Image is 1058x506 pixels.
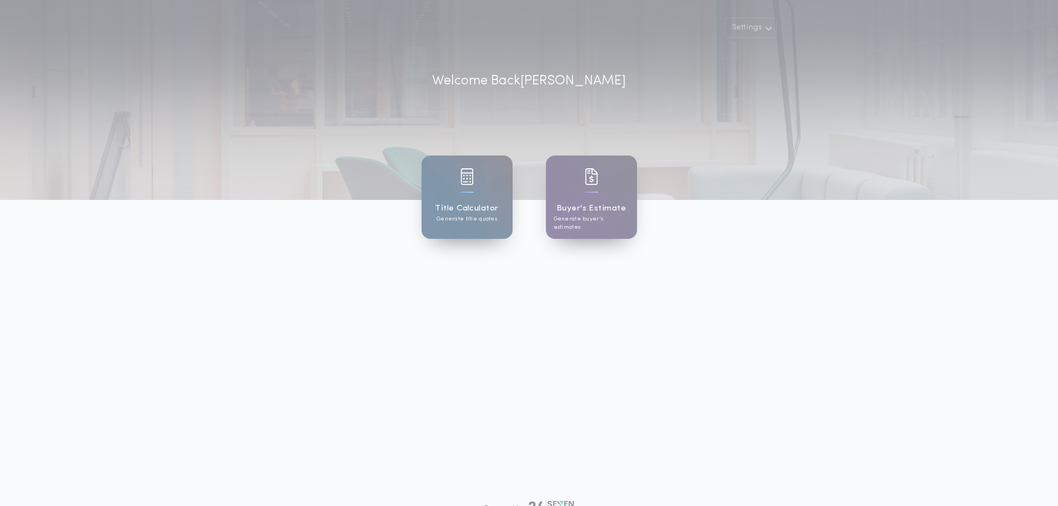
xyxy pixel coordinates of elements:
[585,168,598,185] img: card icon
[725,18,777,38] button: Settings
[546,156,637,239] a: card iconBuyer's EstimateGenerate buyer's estimates
[554,215,629,232] p: Generate buyer's estimates
[437,215,497,223] p: Generate title quotes
[432,71,626,91] p: Welcome Back [PERSON_NAME]
[460,168,474,185] img: card icon
[422,156,513,239] a: card iconTitle CalculatorGenerate title quotes
[556,202,626,215] h1: Buyer's Estimate
[435,202,498,215] h1: Title Calculator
